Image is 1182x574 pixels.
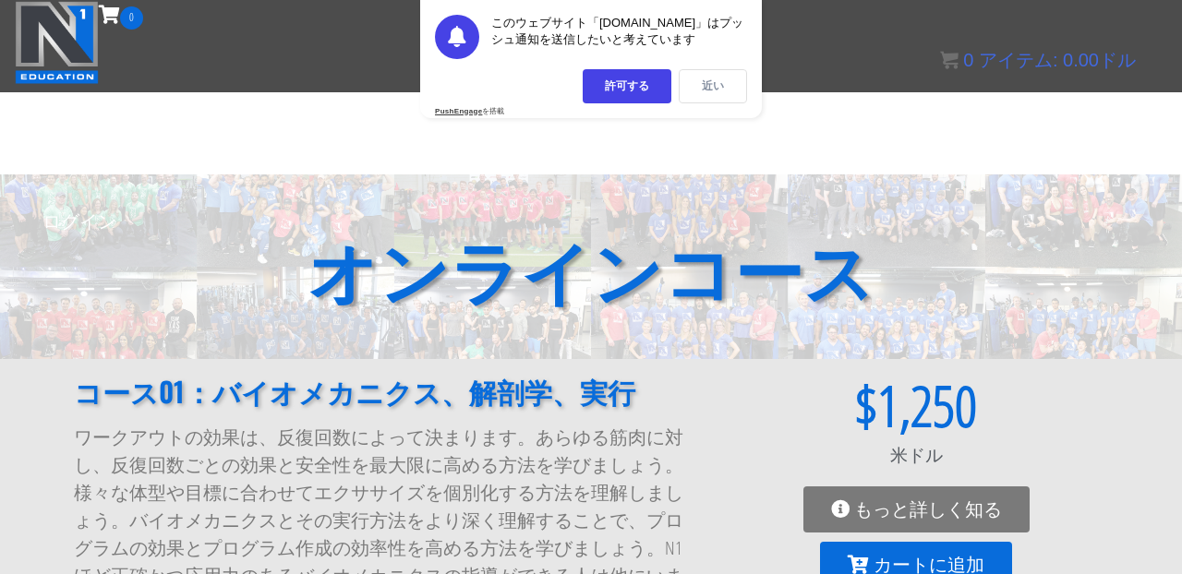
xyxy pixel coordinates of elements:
[541,117,669,142] font: なぜN1なのか？
[527,84,683,174] a: なぜN1なのか？
[963,50,973,70] font: 0
[232,84,333,174] a: イベント
[854,496,1002,521] font: もっと詳しく知る
[817,117,1020,142] font: トレーナーディレクトリ
[1099,50,1136,70] font: ドル
[246,117,320,142] font: イベント
[308,216,874,318] font: オンラインコース
[1048,117,1122,142] font: 利用規約
[29,174,130,265] a: ログイン
[979,50,1058,70] font: アイテム:
[803,486,1030,532] a: もっと詳しく知る
[1034,84,1136,174] a: 利用規約
[99,2,143,27] a: 0
[803,84,1034,174] a: トレーナーディレクトリ
[1063,50,1099,70] font: 0.00
[29,84,112,174] a: 証明書
[855,367,877,443] font: $
[112,84,232,174] a: コース一覧
[333,84,463,174] a: 無料コース
[890,443,943,466] font: 米ドル
[463,84,527,174] a: 接触
[74,370,635,412] font: コース01：バイオメカニクス、解剖学、実行
[42,117,98,142] font: 証明書
[15,1,99,84] img: N1教育
[42,208,116,233] font: ログイン
[491,16,743,46] font: このウェブサイト「[DOMAIN_NAME]」はプッシュ通知を送信したいと考えています
[126,117,218,142] font: コース一覧
[877,367,977,443] font: 1,250
[476,117,513,142] font: 接触
[129,9,134,25] font: 0
[702,79,724,92] font: 近い
[940,50,1136,70] a: 0 アイテム: 0.00ドル
[482,107,504,115] font: を搭載
[683,84,803,174] a: お客様の声
[697,117,790,142] font: お客様の声
[605,79,649,92] font: 許可する
[940,51,959,69] img: icon11.png
[347,117,440,142] font: 無料コース
[435,107,482,115] font: PushEngage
